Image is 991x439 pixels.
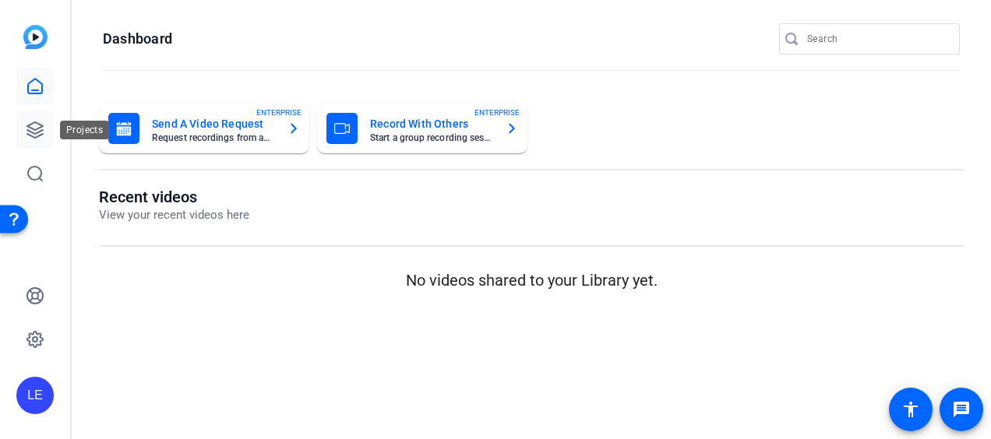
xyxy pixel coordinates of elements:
[807,30,947,48] input: Search
[60,121,109,139] div: Projects
[99,269,964,292] p: No videos shared to your Library yet.
[370,133,493,142] mat-card-subtitle: Start a group recording session
[16,377,54,414] div: LE
[370,114,493,133] mat-card-title: Record With Others
[256,107,302,118] span: ENTERPRISE
[99,104,309,153] button: Send A Video RequestRequest recordings from anyone, anywhereENTERPRISE
[952,400,971,419] mat-icon: message
[317,104,527,153] button: Record With OthersStart a group recording sessionENTERPRISE
[23,25,48,49] img: blue-gradient.svg
[152,114,275,133] mat-card-title: Send A Video Request
[99,206,249,224] p: View your recent videos here
[152,133,275,142] mat-card-subtitle: Request recordings from anyone, anywhere
[474,107,520,118] span: ENTERPRISE
[99,188,249,206] h1: Recent videos
[103,30,172,48] h1: Dashboard
[901,400,920,419] mat-icon: accessibility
